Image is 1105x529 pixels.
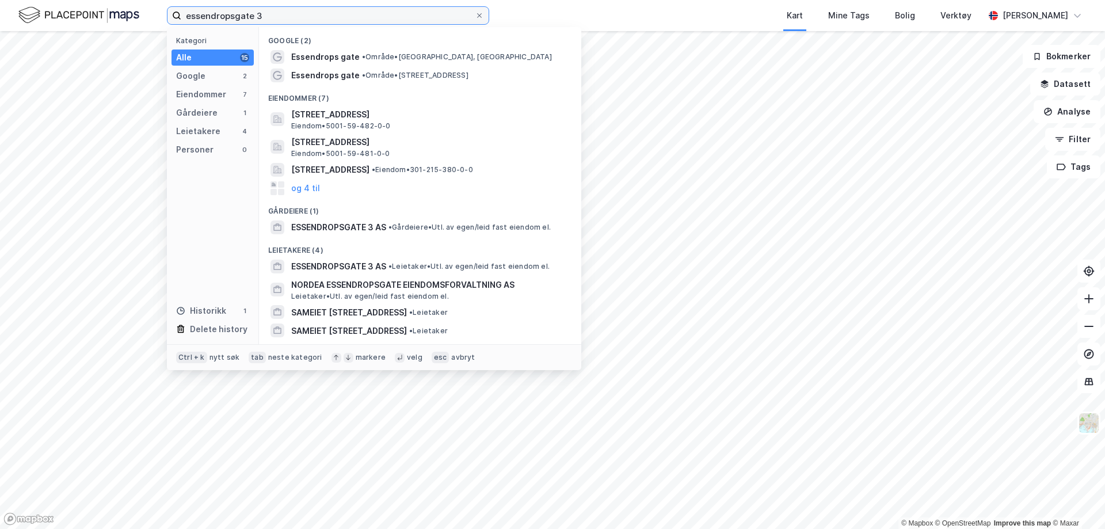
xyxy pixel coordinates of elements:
span: [STREET_ADDRESS] [291,163,369,177]
span: • [362,71,365,79]
span: • [362,52,365,61]
button: Tags [1047,155,1100,178]
iframe: Chat Widget [1047,474,1105,529]
div: Historikk (1) [259,340,581,360]
span: ESSENDROPSGATE 3 AS [291,260,386,273]
span: Område • [GEOGRAPHIC_DATA], [GEOGRAPHIC_DATA] [362,52,552,62]
img: Z [1078,412,1100,434]
div: Google (2) [259,27,581,48]
a: Mapbox [901,519,933,527]
div: Leietakere [176,124,220,138]
span: Eiendom • 5001-59-482-0-0 [291,121,391,131]
span: Essendrops gate [291,68,360,82]
div: velg [407,353,422,362]
div: avbryt [451,353,475,362]
span: Leietaker • Utl. av egen/leid fast eiendom el. [291,292,449,301]
input: Søk på adresse, matrikkel, gårdeiere, leietakere eller personer [181,7,475,24]
div: 7 [240,90,249,99]
div: 2 [240,71,249,81]
button: Datasett [1030,73,1100,96]
div: Gårdeiere (1) [259,197,581,218]
div: Historikk [176,304,226,318]
div: 1 [240,306,249,315]
span: Essendrops gate [291,50,360,64]
span: • [372,165,375,174]
button: Bokmerker [1023,45,1100,68]
div: Kart [787,9,803,22]
span: [STREET_ADDRESS] [291,135,567,149]
div: Mine Tags [828,9,870,22]
span: NORDEA ESSENDROPSGATE EIENDOMSFORVALTNING AS [291,278,567,292]
button: Filter [1045,128,1100,151]
div: Delete history [190,322,247,336]
div: 1 [240,108,249,117]
span: Gårdeiere • Utl. av egen/leid fast eiendom el. [388,223,551,232]
span: • [409,308,413,317]
div: nytt søk [209,353,240,362]
span: • [409,326,413,335]
span: Eiendom • 5001-59-481-0-0 [291,149,390,158]
div: esc [432,352,449,363]
a: Improve this map [994,519,1051,527]
a: Mapbox homepage [3,512,54,526]
div: Leietakere (4) [259,237,581,257]
span: Leietaker • Utl. av egen/leid fast eiendom el. [388,262,550,271]
div: Eiendommer [176,87,226,101]
button: og 4 til [291,181,320,195]
a: OpenStreetMap [935,519,991,527]
div: Eiendommer (7) [259,85,581,105]
div: markere [356,353,386,362]
div: Gårdeiere [176,106,218,120]
div: Verktøy [940,9,971,22]
img: logo.f888ab2527a4732fd821a326f86c7f29.svg [18,5,139,25]
div: 4 [240,127,249,136]
span: Eiendom • 301-215-380-0-0 [372,165,473,174]
div: neste kategori [268,353,322,362]
div: Ctrl + k [176,352,207,363]
div: Kategori [176,36,254,45]
div: Bolig [895,9,915,22]
span: • [388,223,392,231]
div: 0 [240,145,249,154]
div: [PERSON_NAME] [1003,9,1068,22]
span: Område • [STREET_ADDRESS] [362,71,468,80]
span: SAMEIET [STREET_ADDRESS] [291,324,407,338]
div: Personer [176,143,214,157]
div: tab [249,352,266,363]
span: • [388,262,392,271]
span: Leietaker [409,326,448,336]
span: ESSENDROPSGATE 3 AS [291,220,386,234]
span: [STREET_ADDRESS] [291,108,567,121]
span: Leietaker [409,308,448,317]
button: Analyse [1034,100,1100,123]
div: Alle [176,51,192,64]
div: Google [176,69,205,83]
div: 15 [240,53,249,62]
span: SAMEIET [STREET_ADDRESS] [291,306,407,319]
